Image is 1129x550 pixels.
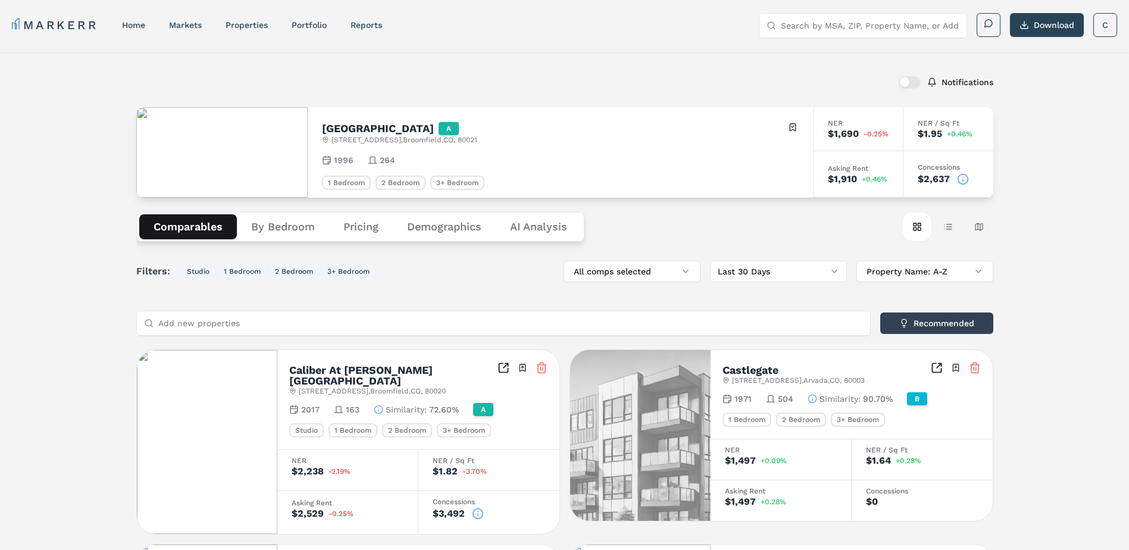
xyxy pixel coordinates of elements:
[866,446,978,454] div: NER / Sq Ft
[292,20,327,30] a: Portfolio
[351,20,382,30] a: reports
[856,261,993,282] button: Property Name: A-Z
[820,393,861,405] span: Similarity :
[866,456,891,465] div: $1.64
[564,261,700,282] button: All comps selected
[761,457,787,464] span: +0.09%
[862,176,887,183] span: +0.46%
[323,264,374,279] button: 3+ Bedroom
[219,264,265,279] button: 1 Bedroom
[918,129,942,139] div: $1.95
[498,362,509,374] a: Inspect Comparables
[380,154,395,166] span: 264
[761,498,786,505] span: +0.28%
[942,78,993,86] label: Notifications
[270,264,318,279] button: 2 Bedroom
[292,457,404,464] div: NER
[329,468,351,475] span: -2.19%
[1010,13,1084,37] button: Download
[289,365,498,386] h2: Caliber At [PERSON_NAME][GEOGRAPHIC_DATA]
[725,487,837,495] div: Asking Rent
[776,412,826,427] div: 2 Bedroom
[866,487,978,495] div: Concessions
[433,467,458,476] div: $1.82
[346,404,359,415] span: 163
[723,365,778,376] h2: Castlegate
[433,509,465,518] div: $3,492
[781,14,959,37] input: Search by MSA, ZIP, Property Name, or Address
[122,20,145,30] a: home
[301,404,320,415] span: 2017
[808,393,893,405] button: Similarity:90.70%
[322,123,434,134] h2: [GEOGRAPHIC_DATA]
[725,456,756,465] div: $1,497
[831,412,885,427] div: 3+ Bedroom
[12,17,98,33] a: MARKERR
[828,120,889,127] div: NER
[734,393,752,405] span: 1971
[864,130,889,137] span: -0.25%
[329,214,393,239] button: Pricing
[732,376,865,385] span: [STREET_ADDRESS] , Arvada , CO , 80003
[778,393,793,405] span: 504
[918,164,979,171] div: Concessions
[386,404,427,415] span: Similarity :
[226,20,268,30] a: properties
[462,468,487,475] span: -3.70%
[331,135,477,145] span: [STREET_ADDRESS] , Broomfield , CO , 80021
[433,498,545,505] div: Concessions
[725,497,756,507] div: $1,497
[918,174,950,184] div: $2,637
[1093,13,1117,37] button: C
[292,509,324,518] div: $2,529
[393,214,496,239] button: Demographics
[382,423,432,437] div: 2 Bedroom
[947,130,972,137] span: +0.46%
[725,446,837,454] div: NER
[334,154,354,166] span: 1996
[828,129,859,139] div: $1,690
[896,457,921,464] span: +0.28%
[292,499,404,507] div: Asking Rent
[439,122,459,135] div: A
[139,214,237,239] button: Comparables
[880,312,993,334] button: Recommended
[496,214,581,239] button: AI Analysis
[433,457,545,464] div: NER / Sq Ft
[292,467,324,476] div: $2,238
[723,412,771,427] div: 1 Bedroom
[828,174,857,184] div: $1,910
[299,386,446,396] span: [STREET_ADDRESS] , Broomfield , CO , 80020
[169,20,202,30] a: markets
[918,120,979,127] div: NER / Sq Ft
[329,510,354,517] span: -0.25%
[182,264,214,279] button: Studio
[907,392,927,405] div: B
[376,176,426,190] div: 2 Bedroom
[931,362,943,374] a: Inspect Comparables
[863,393,893,405] span: 90.70%
[322,176,371,190] div: 1 Bedroom
[329,423,377,437] div: 1 Bedroom
[473,403,493,416] div: A
[437,423,491,437] div: 3+ Bedroom
[289,423,324,437] div: Studio
[136,264,177,279] span: Filters:
[1102,19,1108,31] span: C
[828,165,889,172] div: Asking Rent
[866,497,878,507] div: $0
[374,404,459,415] button: Similarity:72.60%
[429,404,459,415] span: 72.60%
[430,176,484,190] div: 3+ Bedroom
[237,214,329,239] button: By Bedroom
[158,311,863,335] input: Add new properties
